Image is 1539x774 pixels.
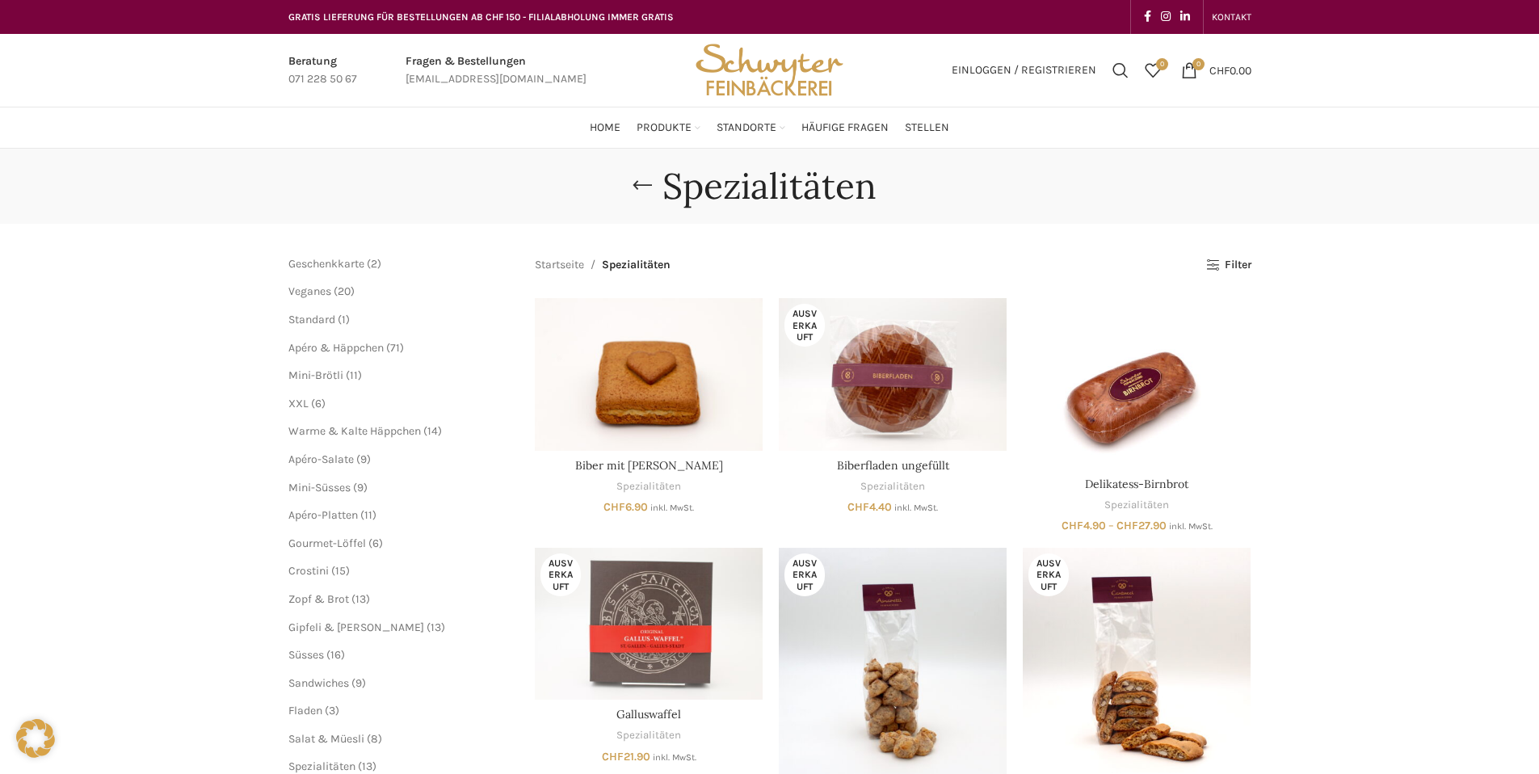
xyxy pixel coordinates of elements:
[371,732,378,746] span: 8
[362,759,372,773] span: 13
[1023,298,1251,469] a: Delikatess-Birnbrot
[540,553,581,596] span: Ausverkauft
[1116,519,1138,532] span: CHF
[602,750,624,763] span: CHF
[288,313,335,326] a: Standard
[329,704,335,717] span: 3
[288,564,329,578] span: Crostini
[801,120,889,136] span: Häufige Fragen
[1108,519,1114,532] span: –
[837,458,949,473] a: Biberfladen ungefüllt
[1173,54,1259,86] a: 0 CHF0.00
[360,452,367,466] span: 9
[1209,63,1230,77] span: CHF
[427,424,438,438] span: 14
[288,759,355,773] a: Spezialitäten
[690,62,848,76] a: Site logo
[288,536,366,550] a: Gourmet-Löffel
[1137,54,1169,86] a: 0
[602,750,650,763] bdi: 21.90
[801,111,889,144] a: Häufige Fragen
[1156,58,1168,70] span: 0
[288,508,358,522] span: Apéro-Platten
[1137,54,1169,86] div: Meine Wunschliste
[944,54,1104,86] a: Einloggen / Registrieren
[288,53,357,89] a: Infobox link
[288,452,354,466] a: Apéro-Salate
[535,548,763,700] a: Galluswaffel
[288,341,384,355] a: Apéro & Häppchen
[1104,54,1137,86] a: Suchen
[535,256,671,274] nav: Breadcrumb
[1212,1,1251,33] a: KONTAKT
[280,111,1259,144] div: Main navigation
[390,341,400,355] span: 71
[622,170,662,202] a: Go back
[590,111,620,144] a: Home
[616,707,681,721] a: Galluswaffel
[784,304,825,347] span: Ausverkauft
[288,648,324,662] a: Süsses
[288,676,349,690] a: Sandwiches
[355,592,366,606] span: 13
[406,53,587,89] a: Infobox link
[603,500,648,514] bdi: 6.90
[650,503,694,513] small: inkl. MwSt.
[1212,11,1251,23] span: KONTAKT
[690,34,848,107] img: Bäckerei Schwyter
[575,458,723,473] a: Biber mit [PERSON_NAME]
[637,120,692,136] span: Produkte
[1062,519,1083,532] span: CHF
[860,479,925,494] a: Spezialitäten
[905,120,949,136] span: Stellen
[616,479,681,494] a: Spezialitäten
[894,503,938,513] small: inkl. MwSt.
[1139,6,1156,28] a: Facebook social link
[364,508,372,522] span: 11
[288,732,364,746] a: Salat & Müesli
[602,256,671,274] span: Spezialitäten
[1192,58,1205,70] span: 0
[288,397,309,410] a: XXL
[717,111,785,144] a: Standorte
[616,728,681,743] a: Spezialitäten
[371,257,377,271] span: 2
[288,592,349,606] span: Zopf & Brot
[535,256,584,274] a: Startseite
[847,500,892,514] bdi: 4.40
[288,257,364,271] span: Geschenkkarte
[288,704,322,717] a: Fladen
[1169,521,1213,532] small: inkl. MwSt.
[342,313,346,326] span: 1
[952,65,1096,76] span: Einloggen / Registrieren
[847,500,869,514] span: CHF
[335,564,346,578] span: 15
[1116,519,1167,532] bdi: 27.90
[784,553,825,596] span: Ausverkauft
[288,11,674,23] span: GRATIS LIEFERUNG FÜR BESTELLUNGEN AB CHF 150 - FILIALABHOLUNG IMMER GRATIS
[1204,1,1259,33] div: Secondary navigation
[590,120,620,136] span: Home
[288,368,343,382] a: Mini-Brötli
[653,752,696,763] small: inkl. MwSt.
[288,424,421,438] span: Warme & Kalte Häppchen
[1206,259,1251,272] a: Filter
[372,536,379,550] span: 6
[338,284,351,298] span: 20
[1156,6,1175,28] a: Instagram social link
[357,481,364,494] span: 9
[288,481,351,494] a: Mini-Süsses
[779,298,1007,450] a: Biberfladen ungefüllt
[1209,63,1251,77] bdi: 0.00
